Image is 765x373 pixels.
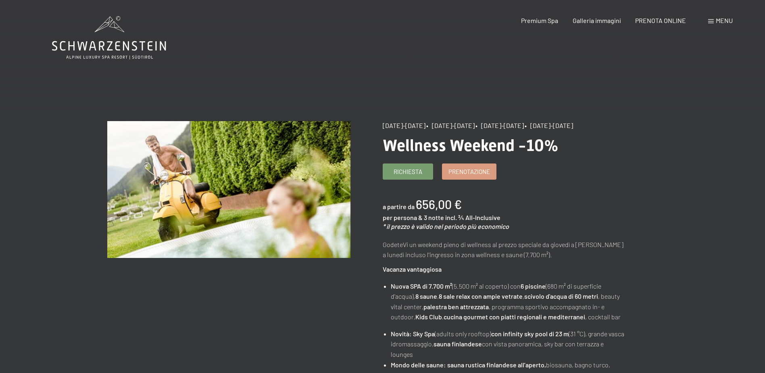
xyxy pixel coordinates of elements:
span: Menu [716,17,733,24]
li: (5.500 m² al coperto) con (680 m² di superficie d'acqua), , , , beauty vital center, , programma ... [391,281,625,322]
strong: sauna finlandese [434,340,482,348]
span: a partire da [383,203,415,210]
em: * il prezzo è valido nel periodo più economico [383,222,509,230]
p: GodeteVi un weekend pieno di wellness al prezzo speciale da giovedì a [PERSON_NAME] a lunedì incl... [383,239,626,260]
strong: Vacanza vantaggiosa [383,265,442,273]
span: Prenotazione [448,168,490,176]
strong: Kids Club [415,313,442,321]
strong: Nuova SPA di 7.700 m² [391,282,452,290]
img: Wellness Weekend -10% [107,121,350,258]
strong: scivolo d'acqua di 60 metri [524,292,598,300]
span: • [DATE]-[DATE] [475,122,524,129]
span: per persona & [383,214,423,221]
strong: con infinity sky pool di 23 m [491,330,569,337]
span: incl. ¾ All-Inclusive [445,214,500,221]
a: Prenotazione [442,164,496,179]
span: • [DATE]-[DATE] [525,122,573,129]
span: Wellness Weekend -10% [383,136,559,155]
a: Richiesta [383,164,433,179]
strong: cucina gourmet con piatti regionali e mediterranei [444,313,585,321]
b: 656,00 € [416,197,462,212]
li: (adults only rooftop) (31 °C), grande vasca idromassaggio, con vista panoramica, sky bar con terr... [391,329,625,360]
strong: 8 sale relax con ampie vetrate [439,292,523,300]
span: Richiesta [394,168,422,176]
strong: Novità: Sky Spa [391,330,435,337]
strong: 6 piscine [521,282,546,290]
strong: Mondo delle saune: sauna rustica finlandese all’aperto, [391,361,546,369]
a: Premium Spa [521,17,558,24]
strong: 8 saune [415,292,437,300]
a: Galleria immagini [573,17,621,24]
span: • [DATE]-[DATE] [426,122,475,129]
strong: palestra ben attrezzata [423,303,489,310]
span: 3 notte [424,214,444,221]
a: PRENOTA ONLINE [635,17,686,24]
span: [DATE]-[DATE] [383,122,425,129]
